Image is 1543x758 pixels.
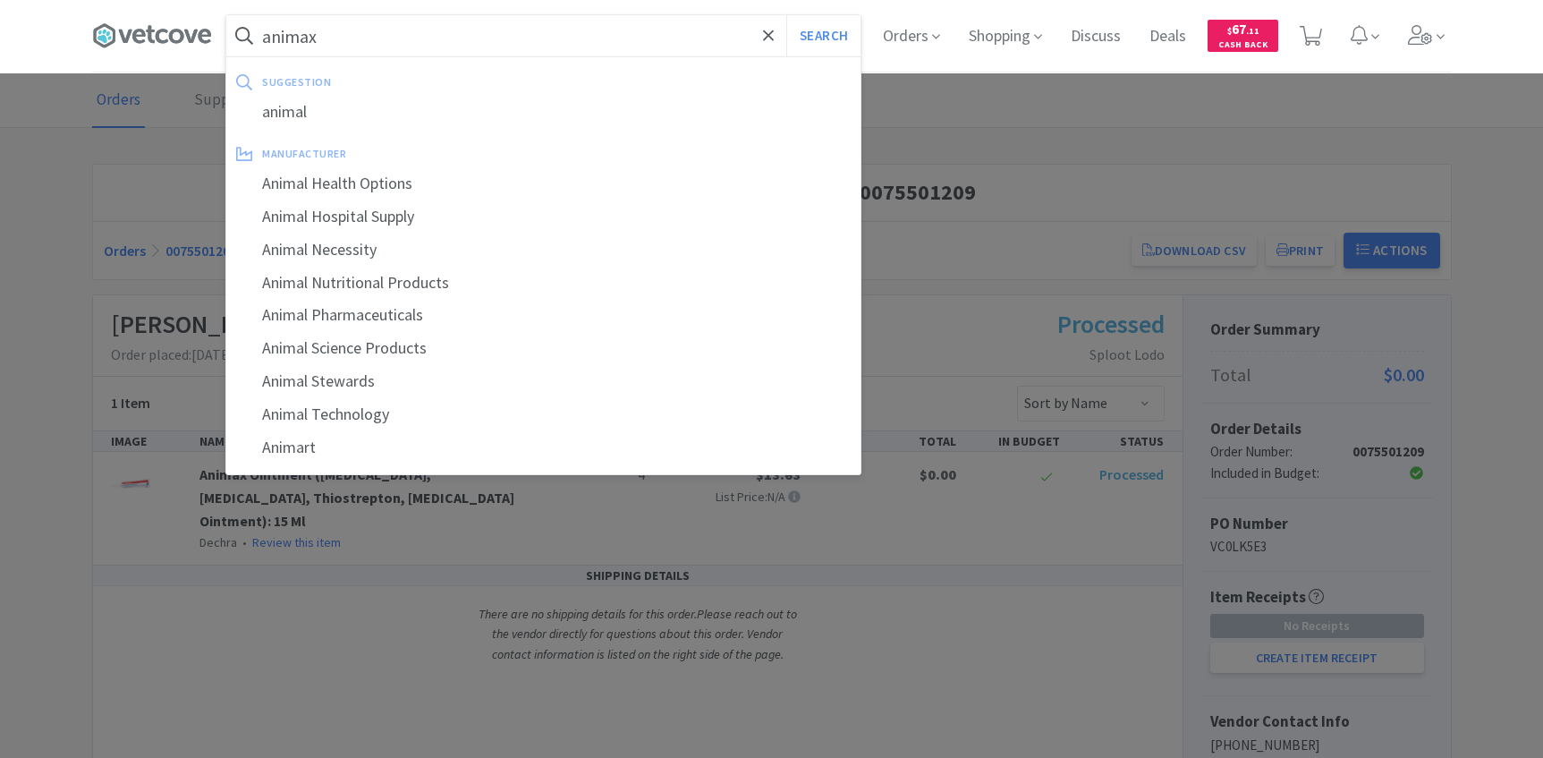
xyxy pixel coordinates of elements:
div: suggestion [262,68,590,96]
div: Animart [226,431,861,464]
div: Animal Technology [226,398,861,431]
div: animal [226,96,861,129]
div: Animal Necessity [226,234,861,267]
a: Deals [1142,29,1193,45]
div: Animal Hospital Supply [226,200,861,234]
span: Cash Back [1218,40,1267,52]
input: Search by item, sku, manufacturer, ingredient, size... [226,15,861,56]
button: Search [786,15,861,56]
a: $67.11Cash Back [1208,12,1278,60]
a: Discuss [1064,29,1128,45]
div: Animal Nutritional Products [226,267,861,300]
div: Animal Pharmaceuticals [226,299,861,332]
span: $ [1227,25,1232,37]
span: 67 [1227,21,1259,38]
div: Animal Science Products [226,332,861,365]
span: . 11 [1246,25,1259,37]
div: Animal Stewards [226,365,861,398]
div: Animal Health Options [226,167,861,200]
div: manufacturer [262,140,598,167]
